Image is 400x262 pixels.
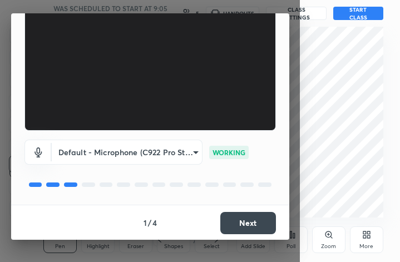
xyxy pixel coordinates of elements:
[144,217,147,229] h4: 1
[52,140,203,165] div: c922 Pro Stream Webcam (046d:085c)
[321,244,336,249] div: Zoom
[220,212,276,234] button: Next
[213,147,245,157] p: WORKING
[152,217,157,229] h4: 4
[148,217,151,229] h4: /
[333,7,383,20] button: START CLASS
[359,244,373,249] div: More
